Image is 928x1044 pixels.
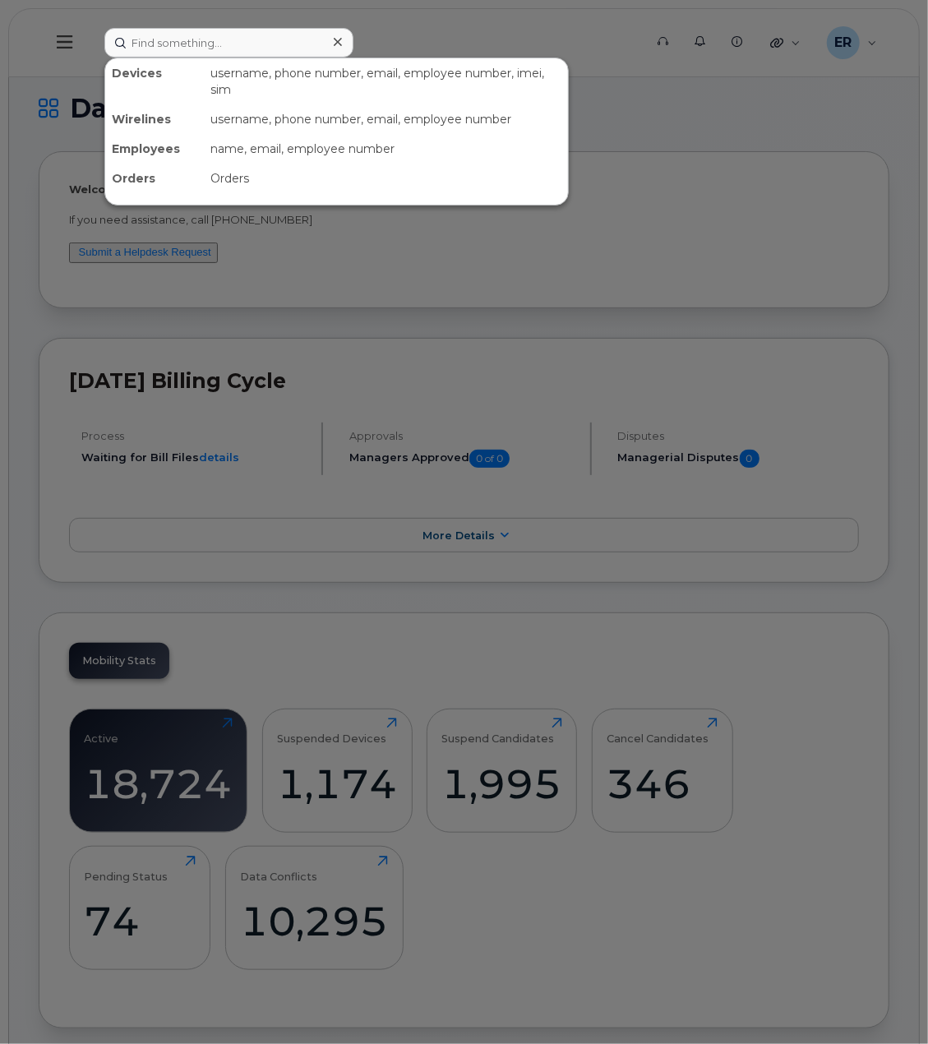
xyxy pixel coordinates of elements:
[105,164,204,193] div: Orders
[856,972,916,1032] iframe: Messenger Launcher
[204,58,568,104] div: username, phone number, email, employee number, imei, sim
[204,134,568,164] div: name, email, employee number
[105,104,204,134] div: Wirelines
[105,134,204,164] div: Employees
[204,104,568,134] div: username, phone number, email, employee number
[204,164,568,193] div: Orders
[105,58,204,104] div: Devices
